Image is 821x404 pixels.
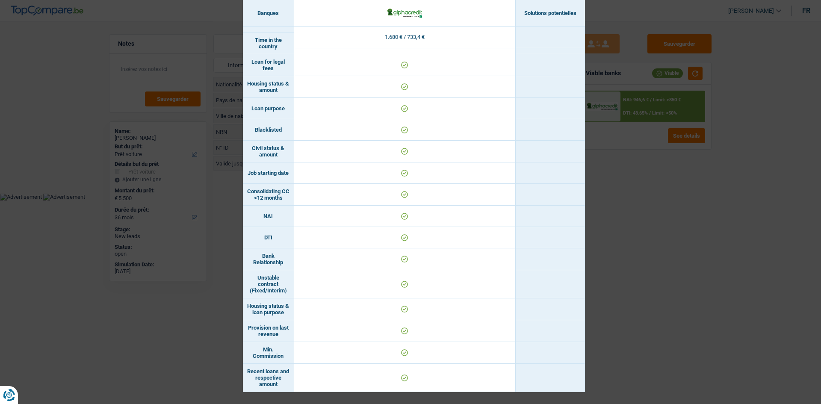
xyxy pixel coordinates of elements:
td: Housing status & amount [243,76,294,98]
td: NAI [243,206,294,227]
td: Blacklisted [243,119,294,141]
td: Provision on last revenue [243,320,294,342]
td: Bank Relationship [243,248,294,270]
td: Loan for legal fees [243,54,294,76]
td: Loan purpose [243,98,294,119]
td: 1.680 € / 733,4 € [294,27,516,48]
td: Recent loans and respective amount [243,364,294,392]
td: Civil status & amount [243,141,294,162]
td: Housing status & loan purpose [243,298,294,320]
td: DTI [243,227,294,248]
td: Min. Commission [243,342,294,364]
td: Time in the country [243,32,294,54]
td: Job starting date [243,162,294,184]
td: Consolidating CC <12 months [243,184,294,206]
img: AlphaCredit [387,7,423,18]
td: Unstable contract (Fixed/Interim) [243,270,294,298]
